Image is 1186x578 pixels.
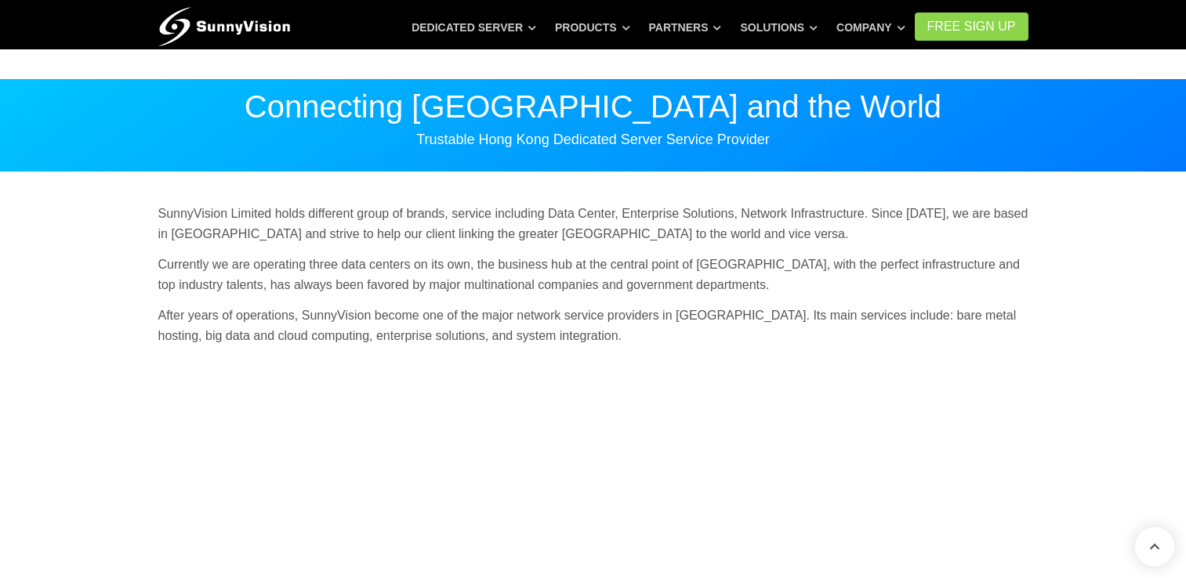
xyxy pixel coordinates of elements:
a: Company [836,13,905,42]
a: FREE Sign Up [915,13,1028,41]
a: Partners [649,13,722,42]
p: Connecting [GEOGRAPHIC_DATA] and the World [158,91,1028,122]
a: Solutions [740,13,818,42]
p: After years of operations, SunnyVision become one of the major network service providers in [GEOG... [158,305,1028,345]
p: SunnyVision Limited holds different group of brands, service including Data Center, Enterprise So... [158,204,1028,244]
a: Dedicated Server [412,13,536,42]
a: Products [555,13,630,42]
p: Currently we are operating three data centers on its own, the business hub at the central point o... [158,255,1028,294]
p: Trustable Hong Kong Dedicated Server Service Provider [158,130,1028,149]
